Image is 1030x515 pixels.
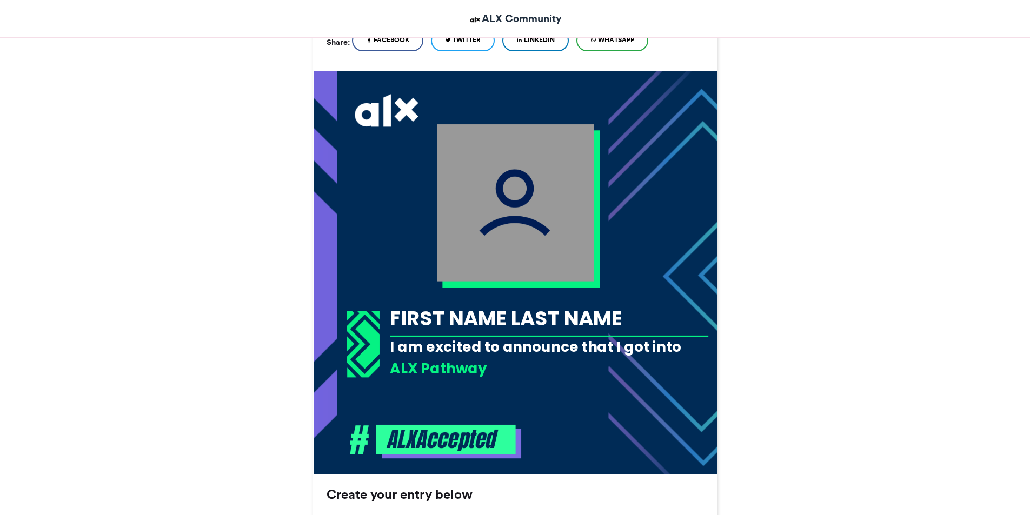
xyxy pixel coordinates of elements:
[347,311,380,378] img: 1718367053.733-03abb1a83a9aadad37b12c69bdb0dc1c60dcbf83.png
[468,13,482,26] img: ALX Community
[390,304,708,332] div: FIRST NAME LAST NAME
[502,30,569,51] a: LinkedIn
[524,35,555,45] span: LinkedIn
[313,71,717,474] img: 1746020097.663-3dea2656e4568fc226f80eb3c2cdecbb35ce7e4c.png
[327,488,704,501] h3: Create your entry below
[390,337,708,376] div: I am excited to announce that I got into the
[468,11,562,26] a: ALX Community
[374,35,409,45] span: Facebook
[327,35,350,49] h5: Share:
[576,30,648,51] a: WhatsApp
[437,124,594,282] img: user_filled.png
[352,30,423,51] a: Facebook
[431,30,495,51] a: Twitter
[390,358,708,378] div: ALX Pathway
[453,35,481,45] span: Twitter
[598,35,634,45] span: WhatsApp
